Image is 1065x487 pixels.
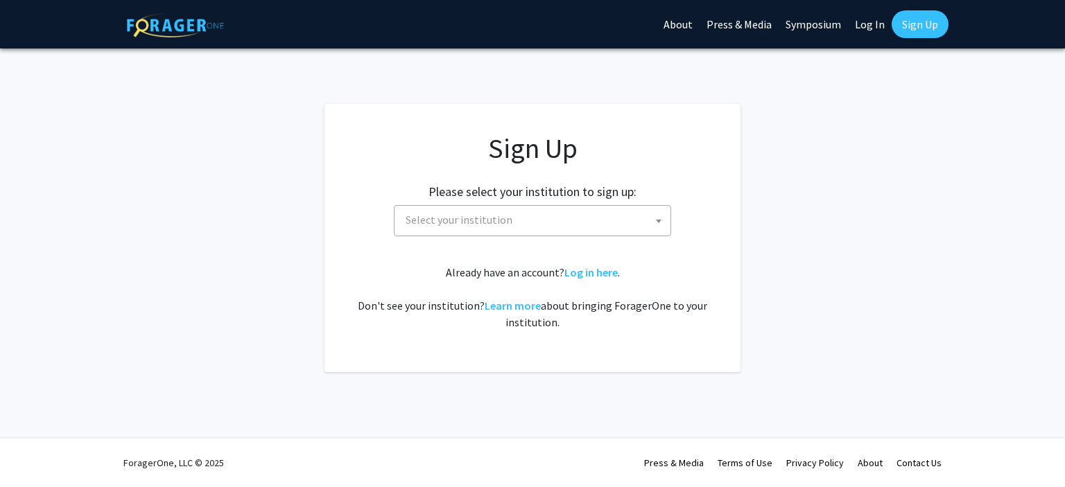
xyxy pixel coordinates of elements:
h1: Sign Up [352,132,713,165]
span: Select your institution [406,213,512,227]
a: Press & Media [644,457,704,469]
a: Learn more about bringing ForagerOne to your institution [485,299,541,312]
span: Select your institution [400,206,670,234]
a: Log in here [564,265,618,279]
a: Sign Up [892,10,949,38]
a: About [858,457,883,469]
img: ForagerOne Logo [127,13,224,37]
h2: Please select your institution to sign up: [428,184,637,200]
span: Select your institution [394,205,671,236]
a: Terms of Use [718,457,772,469]
div: ForagerOne, LLC © 2025 [123,439,224,487]
div: Already have an account? . Don't see your institution? about bringing ForagerOne to your institut... [352,264,713,330]
a: Privacy Policy [786,457,844,469]
a: Contact Us [897,457,942,469]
